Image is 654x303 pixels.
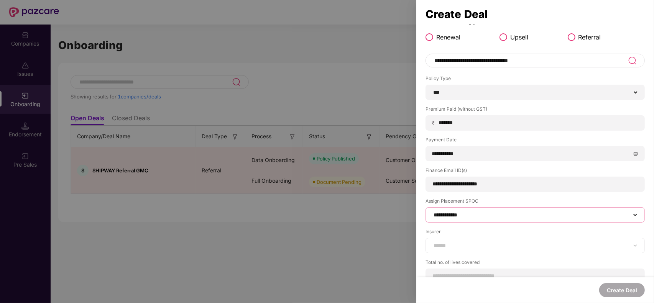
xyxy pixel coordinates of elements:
div: Create Deal [426,10,645,18]
span: ₹ [432,119,438,126]
img: svg+xml;base64,PHN2ZyB3aWR0aD0iMjQiIGhlaWdodD0iMjUiIHZpZXdCb3g9IjAgMCAyNCAyNSIgZmlsbD0ibm9uZSIgeG... [628,56,637,65]
label: Policy Type [426,75,645,85]
span: Upsell [510,33,528,42]
label: Finance Email ID(s) [426,167,645,177]
button: Create Deal [599,283,645,297]
span: Referral [578,33,601,42]
label: Total no. of lives covered [426,259,645,269]
span: Renewal [436,33,460,42]
label: Assign Placement SPOC [426,198,645,207]
label: Insurer [426,228,645,238]
label: Payment Date [426,136,645,146]
label: Premium Paid (without GST) [426,106,645,115]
